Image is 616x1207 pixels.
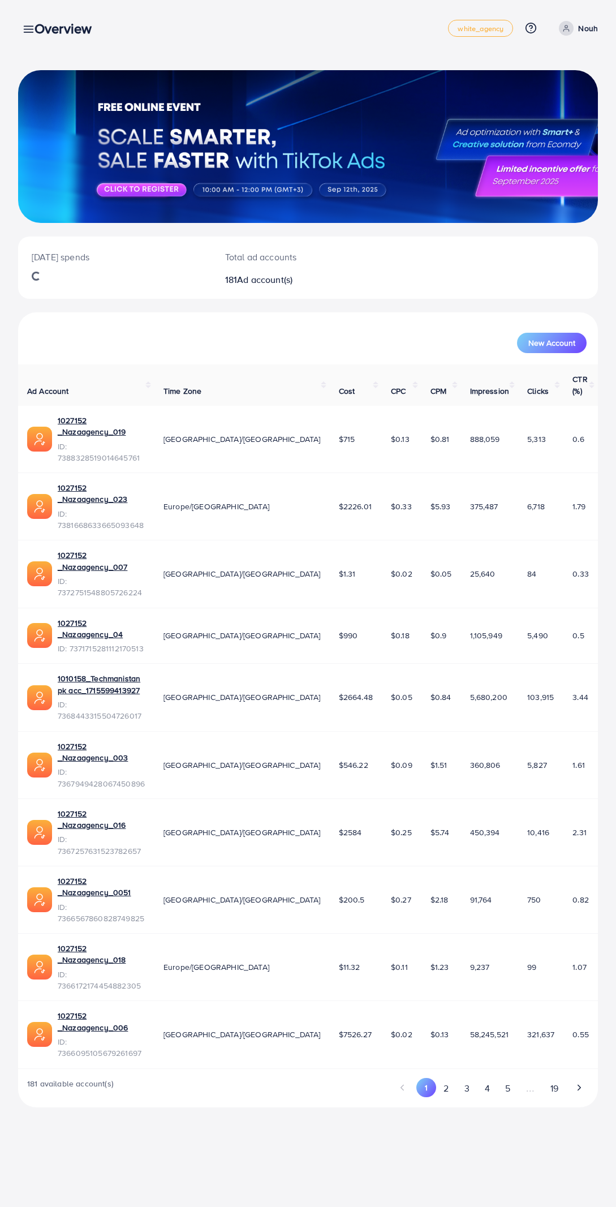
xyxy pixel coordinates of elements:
[339,691,373,703] span: $2664.48
[528,339,575,347] span: New Account
[163,894,321,905] span: [GEOGRAPHIC_DATA]/[GEOGRAPHIC_DATA]
[572,961,587,973] span: 1.07
[58,617,145,641] a: 1027152 _Nazaagency_04
[163,961,269,973] span: Europe/[GEOGRAPHIC_DATA]
[58,741,145,764] a: 1027152 _Nazaagency_003
[572,433,584,445] span: 0.6
[497,1078,518,1099] button: Go to page 5
[578,22,598,35] p: Nouh
[58,415,145,438] a: 1027152 _Nazaagency_019
[163,568,321,579] span: [GEOGRAPHIC_DATA]/[GEOGRAPHIC_DATA]
[572,894,589,905] span: 0.82
[527,568,536,579] span: 84
[163,501,269,512] span: Europe/[GEOGRAPHIC_DATA]
[391,501,412,512] span: $0.33
[339,501,372,512] span: $2226.01
[391,894,411,905] span: $0.27
[58,441,145,464] span: ID: 7388328519014645761
[163,385,201,397] span: Time Zone
[391,759,412,771] span: $0.09
[27,955,52,980] img: ic-ads-acc.e4c84228.svg
[430,691,451,703] span: $0.84
[58,1010,145,1033] a: 1027152 _Nazaagency_006
[572,373,587,396] span: CTR (%)
[517,333,587,353] button: New Account
[554,21,598,36] a: Nouh
[27,753,52,778] img: ic-ads-acc.e4c84228.svg
[27,1022,52,1047] img: ic-ads-acc.e4c84228.svg
[339,630,358,641] span: $990
[391,827,412,838] span: $0.25
[58,875,145,899] a: 1027152 _Nazaagency_0051
[163,691,321,703] span: [GEOGRAPHIC_DATA]/[GEOGRAPHIC_DATA]
[572,827,587,838] span: 2.31
[572,630,584,641] span: 0.5
[527,501,545,512] span: 6,718
[391,1029,412,1040] span: $0.02
[58,808,145,831] a: 1027152 _Nazaagency_016
[163,433,321,445] span: [GEOGRAPHIC_DATA]/[GEOGRAPHIC_DATA]
[58,575,145,599] span: ID: 7372751548805726224
[542,1078,566,1099] button: Go to page 19
[527,827,549,838] span: 10,416
[163,630,321,641] span: [GEOGRAPHIC_DATA]/[GEOGRAPHIC_DATA]
[27,385,69,397] span: Ad Account
[27,494,52,519] img: ic-ads-acc.e4c84228.svg
[430,894,449,905] span: $2.18
[339,1029,372,1040] span: $7526.27
[58,943,145,966] a: 1027152 _Nazaagency_018
[430,568,452,579] span: $0.05
[430,1029,449,1040] span: $0.13
[527,894,541,905] span: 750
[163,759,321,771] span: [GEOGRAPHIC_DATA]/[GEOGRAPHIC_DATA]
[391,385,406,397] span: CPC
[58,901,145,925] span: ID: 7366567860828749825
[58,1036,145,1059] span: ID: 7366095105679261697
[27,685,52,710] img: ic-ads-acc.e4c84228.svg
[339,759,368,771] span: $546.22
[448,20,513,37] a: white_agency
[456,1078,477,1099] button: Go to page 3
[58,673,145,696] a: 1010158_Techmanistan pk acc_1715599413927
[58,549,145,573] a: 1027152 _Nazaagency_007
[470,1029,509,1040] span: 58,245,521
[58,834,145,857] span: ID: 7367257631523782657
[58,482,145,505] a: 1027152 _Nazaagency_023
[339,568,356,579] span: $1.31
[572,568,589,579] span: 0.33
[58,699,145,722] span: ID: 7368443315504726017
[339,961,360,973] span: $11.32
[225,274,343,285] h2: 181
[339,433,355,445] span: $715
[470,691,507,703] span: 5,680,200
[393,1078,589,1099] ul: Pagination
[470,961,490,973] span: 9,237
[391,433,410,445] span: $0.13
[237,273,292,286] span: Ad account(s)
[527,1029,554,1040] span: 321,637
[470,385,510,397] span: Impression
[470,501,498,512] span: 375,487
[470,827,500,838] span: 450,394
[470,759,501,771] span: 360,806
[27,887,52,912] img: ic-ads-acc.e4c84228.svg
[430,433,450,445] span: $0.81
[225,250,343,264] p: Total ad accounts
[569,1078,589,1097] button: Go to next page
[391,630,410,641] span: $0.18
[527,385,549,397] span: Clicks
[470,630,502,641] span: 1,105,949
[35,20,101,37] h3: Overview
[163,827,321,838] span: [GEOGRAPHIC_DATA]/[GEOGRAPHIC_DATA]
[32,250,198,264] p: [DATE] spends
[527,630,548,641] span: 5,490
[527,759,547,771] span: 5,827
[339,385,355,397] span: Cost
[27,427,52,452] img: ic-ads-acc.e4c84228.svg
[527,691,554,703] span: 103,915
[572,691,588,703] span: 3.44
[27,820,52,845] img: ic-ads-acc.e4c84228.svg
[391,961,408,973] span: $0.11
[416,1078,436,1097] button: Go to page 1
[27,1078,114,1099] span: 181 available account(s)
